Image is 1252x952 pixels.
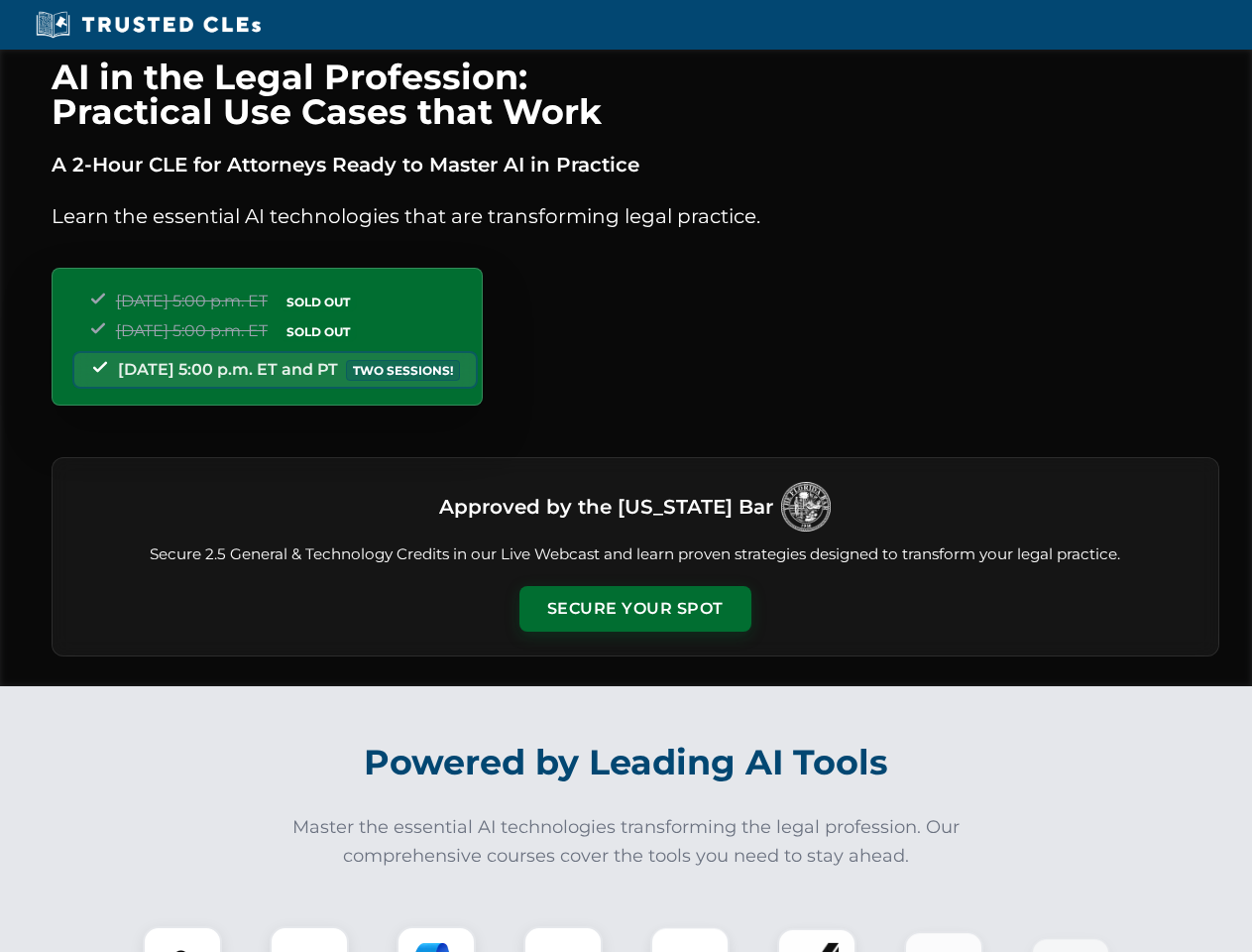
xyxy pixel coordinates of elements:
img: Logo [781,482,831,532]
h2: Powered by Leading AI Tools [77,728,1176,797]
p: Learn the essential AI technologies that are transforming legal practice. [52,200,1219,232]
span: [DATE] 5:00 p.m. ET [116,292,268,310]
h3: Approved by the [US_STATE] Bar [439,489,773,525]
span: SOLD OUT [280,321,357,342]
p: Master the essential AI technologies transforming the legal profession. Our comprehensive courses... [280,813,973,871]
h1: AI in the Legal Profession: Practical Use Cases that Work [52,59,1219,129]
span: SOLD OUT [280,292,357,312]
button: Secure Your Spot [519,586,751,632]
p: A 2-Hour CLE for Attorneys Ready to Master AI in Practice [52,149,1219,180]
img: Trusted CLEs [30,10,267,40]
p: Secure 2.5 General & Technology Credits in our Live Webcast and learn proven strategies designed ... [76,543,1195,566]
span: [DATE] 5:00 p.m. ET [116,321,268,340]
